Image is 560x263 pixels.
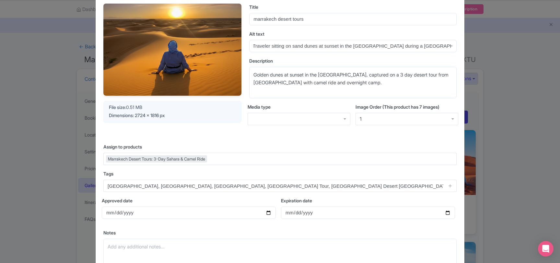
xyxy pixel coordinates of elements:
[248,104,271,110] span: Media type
[103,4,241,96] img: marrakech_desert_tours_nabfs5.jpg
[103,230,116,235] span: Notes
[538,241,554,257] div: Open Intercom Messenger
[109,104,236,111] div: 0.51 MB
[249,58,273,64] span: Description
[103,171,113,176] span: Tags
[109,104,126,110] span: File size:
[102,198,133,203] span: Approved date
[106,155,207,162] div: Marrakech Desert Tours: 3-Day Sahara & Camel Ride
[249,31,264,37] span: Alt text
[103,144,142,149] span: Assign to products
[360,116,362,122] div: 1
[103,180,457,192] input: Add tags separated by commas
[109,113,165,118] span: Dimensions: 2724 x 1816 px
[356,104,439,110] span: Image Order (This product has 7 images)
[281,198,312,203] span: Expiration date
[249,4,258,10] span: Title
